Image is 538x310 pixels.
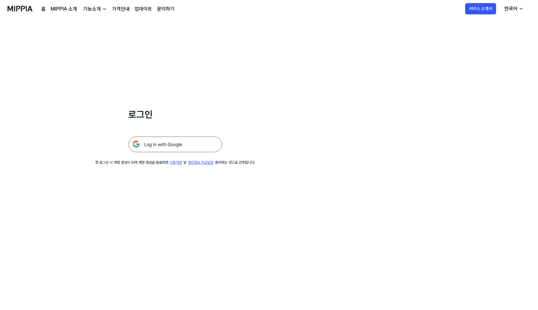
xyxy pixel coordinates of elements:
[499,2,527,15] button: 한국어
[82,5,102,13] div: 기능소개
[157,5,175,13] a: 문의하기
[112,5,129,13] a: 가격안내
[128,137,222,152] img: 구글 로그인 버튼
[41,5,46,13] a: 홈
[188,160,214,165] a: 개인정보 취급방침
[95,160,255,165] div: 첫 로그인 시 계정 생성이 되며 계정 생성을 완료하면 및 동의하는 것으로 간주합니다.
[128,107,222,122] h1: 로그인
[503,5,519,12] div: 한국어
[82,5,107,13] button: 기능소개
[170,160,182,165] a: 이용약관
[134,5,152,13] a: 업데이트
[51,5,77,13] a: MIPPIA 소개
[102,7,107,12] img: down
[465,3,496,14] button: 서비스 소개서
